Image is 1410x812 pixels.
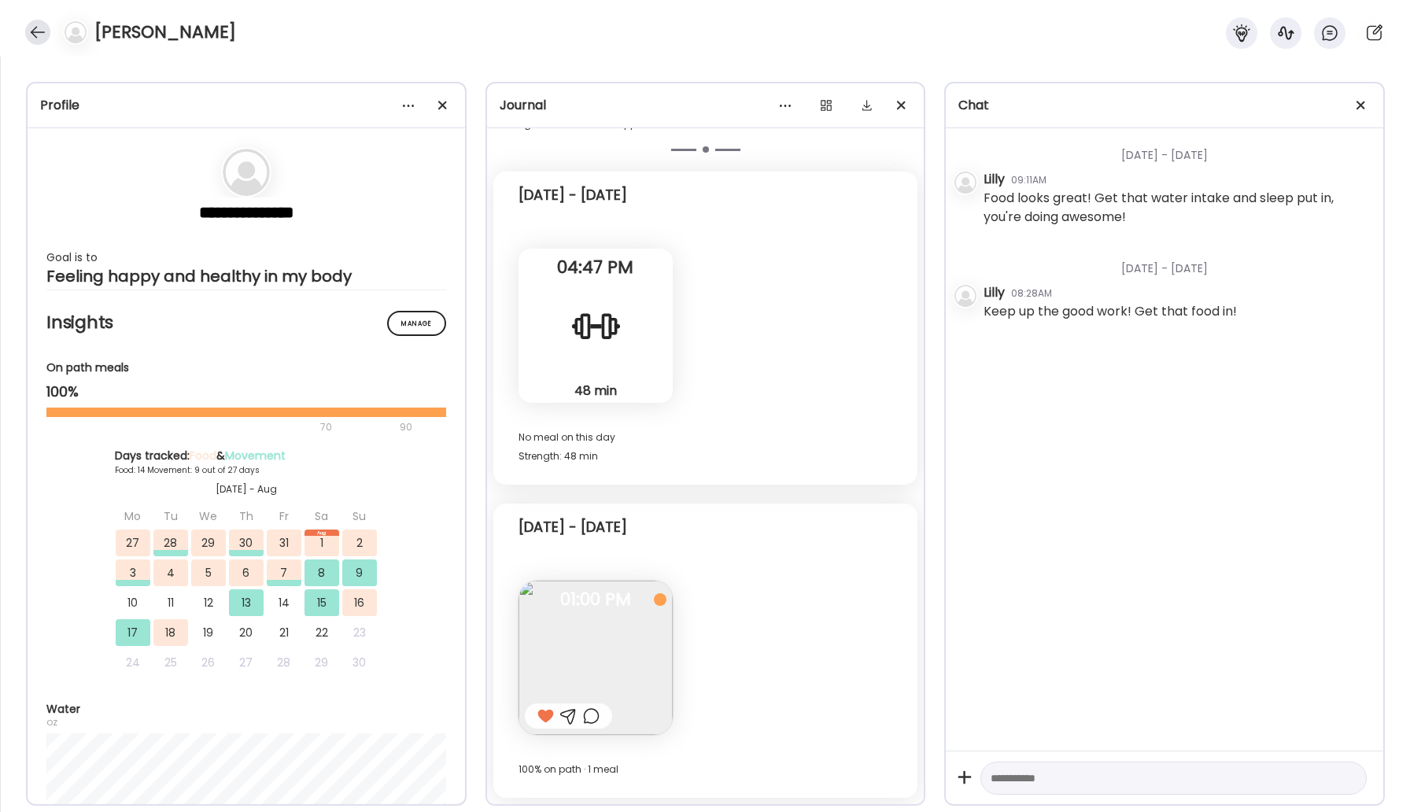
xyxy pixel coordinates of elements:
[267,619,301,646] div: 21
[519,592,673,607] span: 01:00 PM
[267,530,301,556] div: 31
[116,589,150,616] div: 10
[305,503,339,530] div: Sa
[342,619,377,646] div: 23
[153,649,188,676] div: 25
[46,311,446,334] h2: Insights
[46,360,446,376] div: On path meals
[153,619,188,646] div: 18
[191,503,226,530] div: We
[46,701,446,718] div: Water
[191,530,226,556] div: 29
[519,760,893,779] div: 100% on path · 1 meal
[954,285,976,307] img: bg-avatar-default.svg
[223,149,270,196] img: bg-avatar-default.svg
[1011,286,1052,301] div: 08:28AM
[115,448,378,464] div: Days tracked: &
[984,170,1005,189] div: Lilly
[225,448,286,463] span: Movement
[984,283,1005,302] div: Lilly
[267,503,301,530] div: Fr
[191,589,226,616] div: 12
[267,589,301,616] div: 14
[984,302,1237,321] div: Keep up the good work! Get that food in!
[115,464,378,476] div: Food: 14 Movement: 9 out of 27 days
[305,530,339,536] div: Aug
[305,649,339,676] div: 29
[46,267,446,286] div: Feeling happy and healthy in my body
[958,96,1371,115] div: Chat
[116,649,150,676] div: 24
[153,589,188,616] div: 11
[387,311,446,336] div: Manage
[305,589,339,616] div: 15
[519,581,673,735] img: images%2FTWbYycbN6VXame8qbTiqIxs9Hvy2%2F8YjIBzHZDtEdViZzlHTT%2F40HzzdCv2Hnl7Yzkkt6X_240
[40,96,452,115] div: Profile
[984,242,1371,283] div: [DATE] - [DATE]
[342,649,377,676] div: 30
[342,530,377,556] div: 2
[342,503,377,530] div: Su
[229,503,264,530] div: Th
[525,382,666,399] div: 48 min
[116,559,150,586] div: 3
[229,619,264,646] div: 20
[398,418,414,437] div: 90
[305,619,339,646] div: 22
[305,559,339,586] div: 8
[229,649,264,676] div: 27
[94,20,236,45] h4: [PERSON_NAME]
[519,518,627,537] div: [DATE] - [DATE]
[153,559,188,586] div: 4
[46,248,446,267] div: Goal is to
[229,559,264,586] div: 6
[267,649,301,676] div: 28
[153,503,188,530] div: Tu
[519,186,627,205] div: [DATE] - [DATE]
[342,559,377,586] div: 9
[46,418,395,437] div: 70
[190,448,216,463] span: Food
[984,128,1371,170] div: [DATE] - [DATE]
[519,428,893,466] div: No meal on this day Strength: 48 min
[65,21,87,43] img: bg-avatar-default.svg
[191,619,226,646] div: 19
[519,260,673,275] span: 04:47 PM
[46,718,446,727] div: oz
[500,96,912,115] div: Journal
[305,530,339,556] div: 1
[1011,173,1046,187] div: 09:11AM
[116,503,150,530] div: Mo
[267,559,301,586] div: 7
[46,382,446,401] div: 100%
[229,530,264,556] div: 30
[115,482,378,496] div: [DATE] - Aug
[191,649,226,676] div: 26
[342,589,377,616] div: 16
[191,559,226,586] div: 5
[116,530,150,556] div: 27
[954,172,976,194] img: bg-avatar-default.svg
[229,589,264,616] div: 13
[116,619,150,646] div: 17
[153,530,188,556] div: 28
[984,189,1371,227] div: Food looks great! Get that water intake and sleep put in, you're doing awesome!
